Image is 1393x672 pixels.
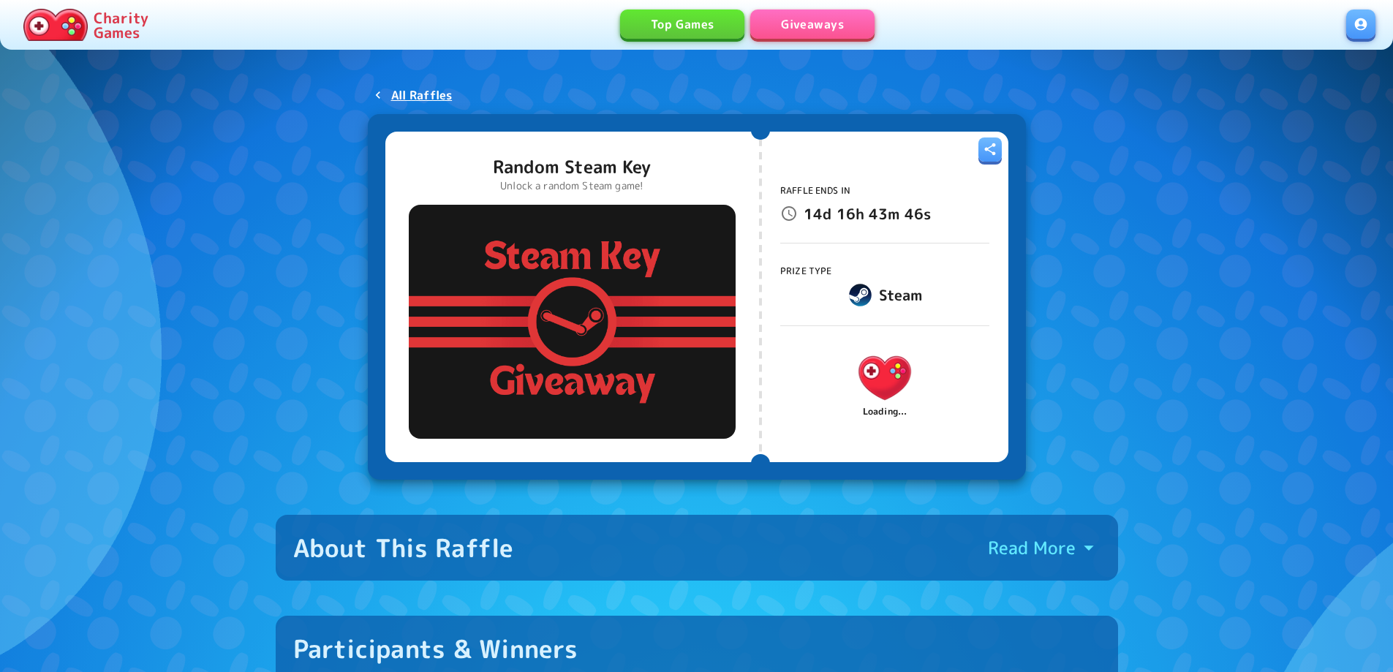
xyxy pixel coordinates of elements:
p: Read More [988,536,1076,559]
div: Participants & Winners [293,633,578,664]
p: Unlock a random Steam game! [493,178,651,193]
button: About This RaffleRead More [276,515,1118,581]
a: Charity Games [18,6,154,44]
img: Charity.Games [850,343,920,412]
a: Giveaways [750,10,875,39]
p: 14d 16h 43m 46s [804,202,931,225]
img: Random Steam Key [409,205,736,439]
p: All Raffles [391,86,453,104]
span: Prize Type [780,265,832,277]
a: Top Games [620,10,744,39]
span: Raffle Ends In [780,184,850,197]
img: Charity.Games [23,9,88,41]
div: About This Raffle [293,532,514,563]
h6: Steam [879,283,923,306]
p: Random Steam Key [493,155,651,178]
a: All Raffles [368,82,458,108]
p: Charity Games [94,10,148,39]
